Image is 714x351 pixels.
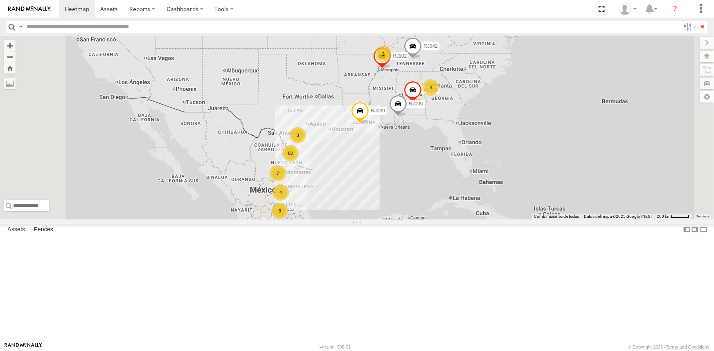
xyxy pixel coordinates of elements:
[273,184,289,201] div: 4
[423,79,439,96] div: 4
[666,344,709,349] a: Terms and Conditions
[371,108,385,114] span: RJ039
[3,224,29,235] label: Assets
[616,3,640,15] div: Josue Jimenez
[423,43,438,49] span: RJ042
[272,203,288,219] div: 3
[8,6,51,12] img: rand-logo.svg
[534,214,579,219] button: Combinaciones de teclas
[700,224,708,236] label: Hide Summary Table
[290,127,306,143] div: 3
[683,224,691,236] label: Dock Summary Table to the Left
[282,145,299,161] div: 82
[5,343,42,351] a: Visit our Website
[657,214,671,219] span: 200 km
[691,224,699,236] label: Dock Summary Table to the Right
[584,214,652,219] span: Datos del mapa ©2025 Google, INEGI
[628,344,709,349] div: © Copyright 2025 -
[4,40,16,51] button: Zoom in
[669,2,682,16] i: ?
[4,51,16,63] button: Zoom out
[392,53,407,59] span: RJ102
[4,63,16,74] button: Zoom Home
[375,46,392,62] div: 2
[700,91,714,103] label: Map Settings
[408,101,423,107] span: RJ096
[17,21,24,33] label: Search Query
[320,344,351,349] div: Version: 308.01
[680,21,698,33] label: Search Filter Options
[654,214,692,219] button: Escala del mapa: 200 km por 42 píxeles
[4,78,16,89] label: Measure
[30,224,57,235] label: Fences
[270,165,286,181] div: 7
[696,215,709,218] a: Términos (se abre en una nueva pestaña)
